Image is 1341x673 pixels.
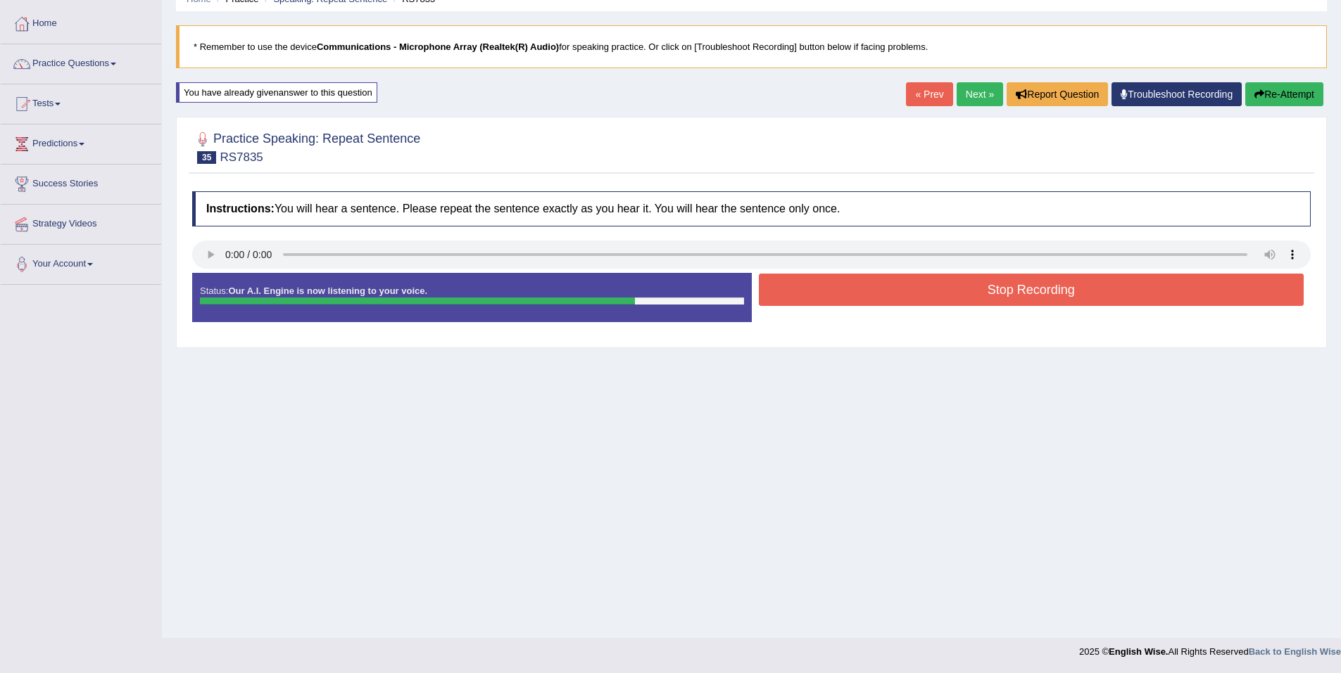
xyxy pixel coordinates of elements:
[317,41,559,52] b: Communications - Microphone Array (Realtek(R) Audio)
[192,129,420,164] h2: Practice Speaking: Repeat Sentence
[1,165,161,200] a: Success Stories
[1,205,161,240] a: Strategy Videos
[1249,646,1341,657] a: Back to English Wise
[228,286,427,296] strong: Our A.I. Engine is now listening to your voice.
[1245,82,1323,106] button: Re-Attempt
[1,124,161,160] a: Predictions
[1079,638,1341,658] div: 2025 © All Rights Reserved
[1109,646,1168,657] strong: English Wise.
[192,191,1311,226] h4: You will hear a sentence. Please repeat the sentence exactly as you hear it. You will hear the se...
[1007,82,1108,106] button: Report Question
[906,82,952,106] a: « Prev
[957,82,1003,106] a: Next »
[176,25,1327,68] blockquote: * Remember to use the device for speaking practice. Or click on [Troubleshoot Recording] button b...
[192,273,752,322] div: Status:
[1112,82,1242,106] a: Troubleshoot Recording
[176,82,377,103] div: You have already given answer to this question
[220,150,263,164] small: RS7835
[1,245,161,280] a: Your Account
[197,151,216,164] span: 35
[1,84,161,120] a: Tests
[1,4,161,39] a: Home
[1,44,161,79] a: Practice Questions
[206,203,275,214] b: Instructions:
[759,274,1304,306] button: Stop Recording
